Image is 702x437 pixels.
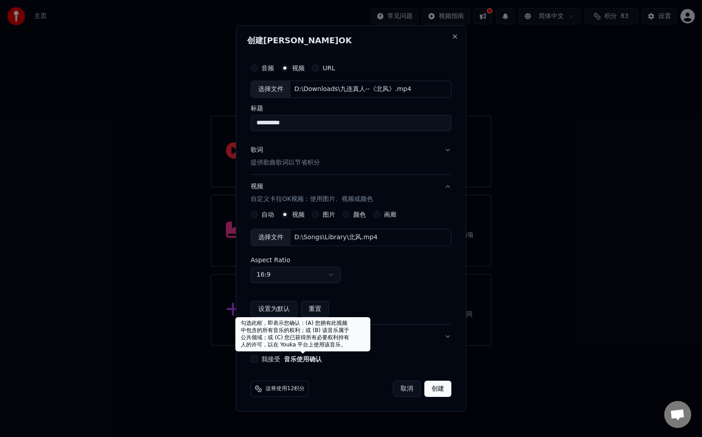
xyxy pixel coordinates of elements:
[393,381,421,397] button: 取消
[251,138,451,174] button: 歌词提供歌曲歌词以节省积分
[235,317,370,351] div: 勾选此框，即表示您确认：(A) 您拥有此视频中包含的所有音乐的权利；或 (B) 该音乐属于公共领域；或 (C) 您已获得所有必要权利持有人的许可，以在 Youka 平台上使用该音乐。
[247,36,455,45] h2: 创建[PERSON_NAME]OK
[301,301,329,317] button: 重置
[284,356,322,362] button: 我接受
[323,65,335,71] label: URL
[251,211,451,324] div: 视频自定义卡拉OK视频：使用图片、视频或颜色
[292,211,305,218] label: 视频
[251,257,451,263] label: Aspect Ratio
[251,195,373,204] p: 自定义卡拉OK视频：使用图片、视频或颜色
[251,105,451,111] label: 标题
[251,301,297,317] button: 设置为默认
[251,175,451,211] button: 视频自定义卡拉OK视频：使用图片、视频或颜色
[353,211,366,218] label: 颜色
[323,211,335,218] label: 图片
[261,356,322,362] label: 我接受
[251,182,373,204] div: 视频
[251,146,263,155] div: 歌词
[265,385,305,392] span: 这将使用12积分
[384,211,396,218] label: 画廊
[251,229,291,246] div: 选择文件
[424,381,451,397] button: 创建
[291,233,381,242] div: D:\Songs\Library\北风.mp4
[251,81,291,97] div: 选择文件
[261,211,274,218] label: 自动
[261,65,274,71] label: 音频
[291,85,415,94] div: D:\Downloads\九连真人--《北风》.mp4
[251,158,320,167] p: 提供歌曲歌词以节省积分
[292,65,305,71] label: 视频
